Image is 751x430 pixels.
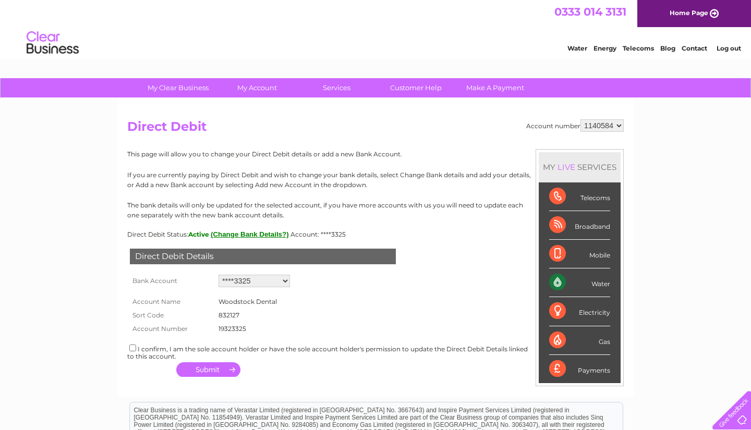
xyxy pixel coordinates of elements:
[373,78,459,97] a: Customer Help
[130,249,396,264] div: Direct Debit Details
[127,272,216,290] th: Bank Account
[127,322,216,336] th: Account Number
[216,322,280,336] td: 19323325
[554,5,626,18] a: 0333 014 3131
[214,78,300,97] a: My Account
[127,230,624,238] div: Direct Debit Status:
[127,149,624,159] p: This page will allow you to change your Direct Debit details or add a new Bank Account.
[127,200,624,220] p: The bank details will only be updated for the selected account, if you have more accounts with us...
[135,78,221,97] a: My Clear Business
[539,152,621,182] div: MY SERVICES
[682,44,707,52] a: Contact
[130,6,623,51] div: Clear Business is a trading name of Verastar Limited (registered in [GEOGRAPHIC_DATA] No. 3667643...
[294,78,380,97] a: Services
[549,268,610,297] div: Water
[549,240,610,268] div: Mobile
[567,44,587,52] a: Water
[127,295,216,309] th: Account Name
[526,119,624,132] div: Account number
[549,355,610,383] div: Payments
[26,27,79,59] img: logo.png
[549,326,610,355] div: Gas
[127,119,624,139] h2: Direct Debit
[555,162,577,172] div: LIVE
[216,309,280,322] td: 832127
[452,78,538,97] a: Make A Payment
[127,309,216,322] th: Sort Code
[188,230,209,238] span: Active
[216,295,280,309] td: Woodstock Dental
[549,182,610,211] div: Telecoms
[660,44,675,52] a: Blog
[549,211,610,240] div: Broadband
[549,297,610,326] div: Electricity
[717,44,741,52] a: Log out
[127,170,624,190] p: If you are currently paying by Direct Debit and wish to change your bank details, select Change B...
[623,44,654,52] a: Telecoms
[127,343,624,360] div: I confirm, I am the sole account holder or have the sole account holder's permission to update th...
[593,44,616,52] a: Energy
[211,230,289,238] button: (Change Bank Details?)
